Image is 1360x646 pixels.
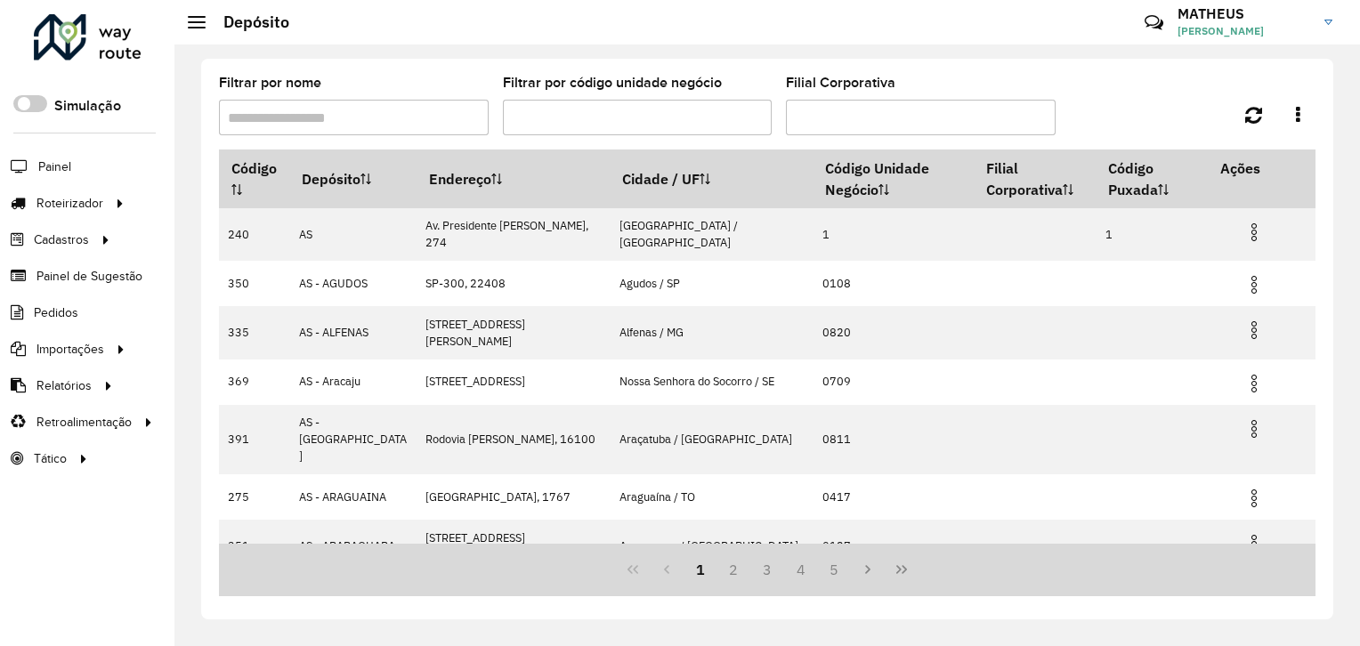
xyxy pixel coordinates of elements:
[219,261,289,306] td: 350
[610,520,813,572] td: Araraquara / [GEOGRAPHIC_DATA]
[289,359,417,405] td: AS - Aracaju
[219,72,321,93] label: Filtrar por nome
[206,12,289,32] h2: Depósito
[417,359,610,405] td: [STREET_ADDRESS]
[1097,208,1209,261] td: 1
[814,208,974,261] td: 1
[610,359,813,405] td: Nossa Senhora do Socorro / SE
[974,149,1097,208] th: Filial Corporativa
[1097,149,1209,208] th: Código Puxada
[417,306,610,359] td: [STREET_ADDRESS][PERSON_NAME]
[289,208,417,261] td: AS
[417,149,610,208] th: Endereço
[750,553,784,586] button: 3
[417,405,610,475] td: Rodovia [PERSON_NAME], 16100
[219,520,289,572] td: 351
[716,553,750,586] button: 2
[36,376,92,395] span: Relatórios
[34,230,89,249] span: Cadastros
[885,553,919,586] button: Last Page
[417,474,610,520] td: [GEOGRAPHIC_DATA], 1767
[814,149,974,208] th: Código Unidade Negócio
[289,306,417,359] td: AS - ALFENAS
[610,149,813,208] th: Cidade / UF
[289,474,417,520] td: AS - ARAGUAINA
[818,553,852,586] button: 5
[54,95,121,117] label: Simulação
[219,474,289,520] td: 275
[1208,149,1315,187] th: Ações
[814,261,974,306] td: 0108
[1178,23,1311,39] span: [PERSON_NAME]
[38,157,71,176] span: Painel
[289,405,417,475] td: AS - [GEOGRAPHIC_DATA]
[610,405,813,475] td: Araçatuba / [GEOGRAPHIC_DATA]
[36,194,103,213] span: Roteirizador
[289,261,417,306] td: AS - AGUDOS
[219,149,289,208] th: Código
[219,208,289,261] td: 240
[219,306,289,359] td: 335
[289,149,417,208] th: Depósito
[36,340,104,359] span: Importações
[814,474,974,520] td: 0417
[36,413,132,432] span: Retroalimentação
[219,405,289,475] td: 391
[36,267,142,286] span: Painel de Sugestão
[814,520,974,572] td: 0127
[814,359,974,405] td: 0709
[289,520,417,572] td: AS - ARARAQUARA
[417,208,610,261] td: Av. Presidente [PERSON_NAME], 274
[784,553,818,586] button: 4
[851,553,885,586] button: Next Page
[34,303,78,322] span: Pedidos
[684,553,717,586] button: 1
[786,72,895,93] label: Filial Corporativa
[610,208,813,261] td: [GEOGRAPHIC_DATA] / [GEOGRAPHIC_DATA]
[417,520,610,572] td: [STREET_ADDRESS][PERSON_NAME]
[1135,4,1173,42] a: Contato Rápido
[814,405,974,475] td: 0811
[503,72,722,93] label: Filtrar por código unidade negócio
[219,359,289,405] td: 369
[34,449,67,468] span: Tático
[417,261,610,306] td: SP-300, 22408
[1178,5,1311,22] h3: MATHEUS
[814,306,974,359] td: 0820
[610,474,813,520] td: Araguaína / TO
[610,261,813,306] td: Agudos / SP
[610,306,813,359] td: Alfenas / MG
